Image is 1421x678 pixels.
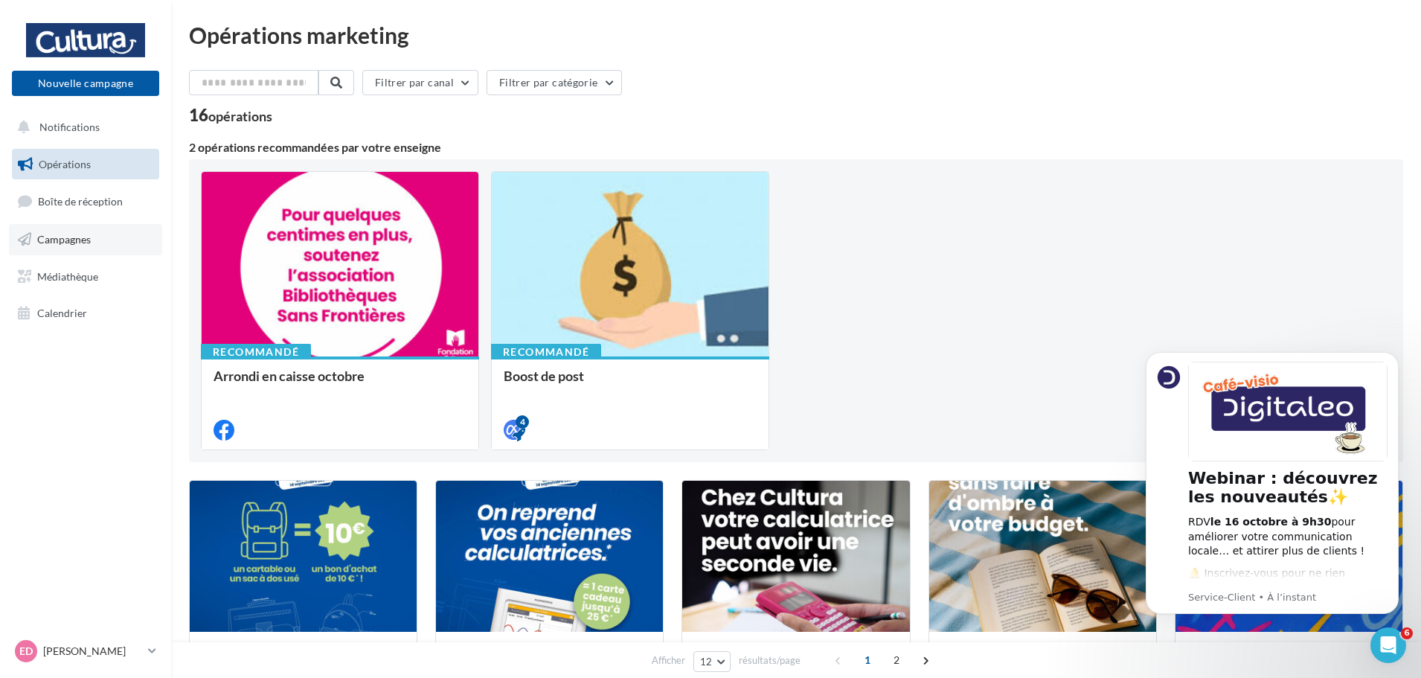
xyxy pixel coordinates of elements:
[487,70,622,95] button: Filtrer par catégorie
[19,644,33,659] span: ED
[43,644,142,659] p: [PERSON_NAME]
[1123,333,1421,671] iframe: Intercom notifications message
[652,653,685,668] span: Afficher
[362,70,478,95] button: Filtrer par canal
[189,141,1403,153] div: 2 opérations recommandées par votre enseigne
[189,107,272,124] div: 16
[9,149,162,180] a: Opérations
[9,298,162,329] a: Calendrier
[39,121,100,133] span: Notifications
[1401,627,1413,639] span: 6
[504,368,757,398] div: Boost de post
[693,651,731,672] button: 12
[12,71,159,96] button: Nouvelle campagne
[12,637,159,665] a: ED [PERSON_NAME]
[208,109,272,123] div: opérations
[491,344,601,360] div: Recommandé
[856,648,879,672] span: 1
[1370,627,1406,663] iframe: Intercom live chat
[201,344,311,360] div: Recommandé
[9,261,162,292] a: Médiathèque
[37,269,98,282] span: Médiathèque
[189,24,1403,46] div: Opérations marketing
[37,307,87,319] span: Calendrier
[739,653,801,668] span: résultats/page
[700,656,713,668] span: 12
[516,415,529,429] div: 4
[9,224,162,255] a: Campagnes
[9,112,156,143] button: Notifications
[885,648,908,672] span: 2
[37,233,91,246] span: Campagnes
[9,185,162,217] a: Boîte de réception
[38,195,123,208] span: Boîte de réception
[39,158,91,170] span: Opérations
[214,368,466,398] div: Arrondi en caisse octobre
